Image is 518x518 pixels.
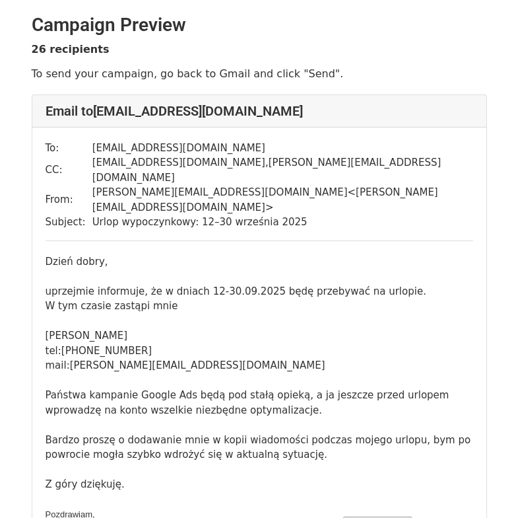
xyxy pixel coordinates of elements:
td: Subject: [46,215,92,230]
td: From: [46,185,92,215]
td: [PERSON_NAME][EMAIL_ADDRESS][DOMAIN_NAME] < [PERSON_NAME][EMAIL_ADDRESS][DOMAIN_NAME] > [92,185,473,215]
div: Dzień dobry, uprzejmie informuje, że w dniach 12-30.09.2025 będę przebywać na urlopie. W tym czas... [46,254,473,492]
td: CC: [46,155,92,185]
td: [EMAIL_ADDRESS][DOMAIN_NAME] , [PERSON_NAME][EMAIL_ADDRESS][DOMAIN_NAME] [92,155,473,185]
strong: 26 recipients [32,43,110,55]
td: Urlop wypoczynkowy: 12–30 września 2025 [92,215,473,230]
td: [EMAIL_ADDRESS][DOMAIN_NAME] [92,141,473,156]
p: To send your campaign, go back to Gmail and click "Send". [32,67,487,81]
td: To: [46,141,92,156]
h2: Campaign Preview [32,14,487,36]
h4: Email to [EMAIL_ADDRESS][DOMAIN_NAME] [46,103,473,119]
